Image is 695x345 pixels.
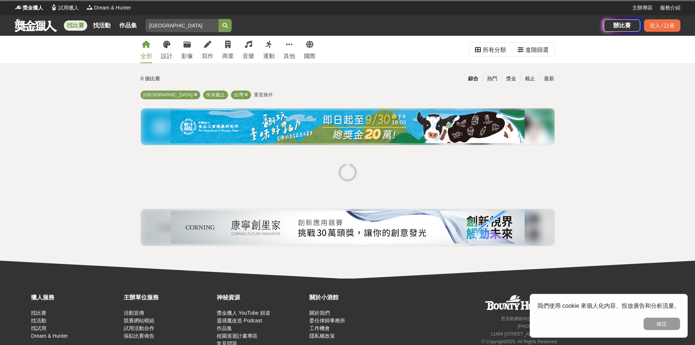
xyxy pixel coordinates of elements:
[217,325,232,331] a: 作品集
[222,52,234,61] div: 商業
[217,333,258,339] a: 校園巡迴計畫專區
[86,4,93,11] img: Logo
[140,36,152,63] a: 全部
[217,310,270,316] a: 獎金獵人 YouTube 頻道
[141,72,278,85] div: 0 個比賽
[58,4,79,12] span: 試用獵人
[124,310,144,316] a: 活動宣傳
[86,4,131,12] a: LogoDream & Hunter
[222,36,234,63] a: 商業
[483,43,506,57] div: 所有分類
[243,52,254,61] div: 音樂
[31,325,46,331] a: 找試用
[124,318,154,323] a: 競賽網站模組
[143,92,193,97] span: [GEOGRAPHIC_DATA]
[283,52,295,61] div: 其他
[161,36,173,63] a: 設計
[309,333,335,339] a: 隱私權政策
[644,19,680,32] div: 登入 / 註冊
[537,303,680,309] span: 我們使用 cookie 來個人化內容、投放廣告和分析流量。
[501,316,558,321] small: 恩克斯網路科技股份有限公司
[482,339,558,344] small: © Copyright 2025 . All Rights Reserved.
[234,92,243,97] span: 台灣
[124,333,154,339] a: 張貼比賽佈告
[521,72,540,85] div: 截止
[263,52,275,61] div: 運動
[263,36,275,63] a: 運動
[309,325,330,331] a: 工作機會
[31,333,68,339] a: Dream & Hunter
[243,36,254,63] a: 音樂
[171,211,525,244] img: 26832ba5-e3c6-4c80-9a06-d1bc5d39966c.png
[206,92,225,97] span: 尚未截止
[217,318,262,323] a: 靈感魔改造 Podcast
[254,92,273,97] span: 重置條件
[604,19,640,32] a: 辦比賽
[50,4,79,12] a: Logo試用獵人
[64,20,87,31] a: 找比賽
[50,4,58,11] img: Logo
[304,36,316,63] a: 國際
[124,325,154,331] a: 試用活動合作
[483,72,502,85] div: 熱門
[181,52,193,61] div: 影像
[31,310,46,316] a: 找比賽
[632,4,653,12] a: 主辦專區
[464,72,483,85] div: 綜合
[15,4,22,11] img: Logo
[171,110,525,143] img: ea6d37ea-8c75-4c97-b408-685919e50f13.jpg
[309,293,398,302] div: 關於小酒館
[518,324,558,329] small: [PHONE_NUMBER]
[644,318,680,330] button: 確定
[90,20,113,31] a: 找活動
[304,52,316,61] div: 國際
[217,293,306,302] div: 神秘資源
[525,43,549,57] div: 進階篩選
[31,293,120,302] div: 獵人服務
[502,72,521,85] div: 獎金
[660,4,680,12] a: 服務介紹
[540,72,559,85] div: 最新
[146,19,219,32] input: 2025「洗手新日常：全民 ALL IN」洗手歌全台徵選
[202,36,213,63] a: 寫作
[116,20,140,31] a: 作品集
[94,4,131,12] span: Dream & Hunter
[161,52,173,61] div: 設計
[23,4,43,12] span: 獎金獵人
[309,310,330,316] a: 關於我們
[15,4,43,12] a: Logo獎金獵人
[181,36,193,63] a: 影像
[124,293,213,302] div: 主辦單位服務
[31,318,46,323] a: 找活動
[309,318,345,323] a: 委任律師事務所
[491,331,558,337] small: 11494 [STREET_ADDRESS] 3 樓
[140,52,152,61] div: 全部
[283,36,295,63] a: 其他
[202,52,213,61] div: 寫作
